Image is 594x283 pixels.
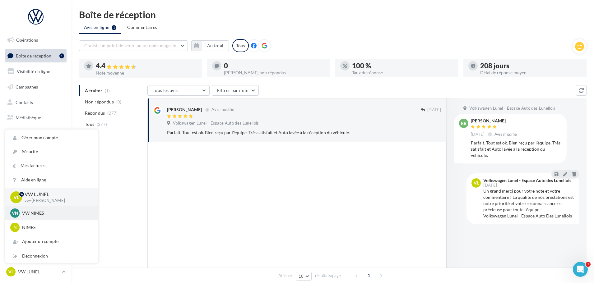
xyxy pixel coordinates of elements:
div: Déconnexion [5,249,98,263]
span: [DATE] [483,183,497,187]
a: Boîte de réception1 [4,49,68,62]
a: Campagnes [4,80,68,94]
span: [DATE] [471,132,485,137]
button: Au total [191,40,229,51]
iframe: Intercom live chat [573,262,588,277]
a: Mes factures [5,159,98,173]
a: Aide en ligne [5,173,98,187]
div: 208 jours [480,62,582,69]
div: 100 % [352,62,453,69]
p: VW NIMES [22,210,90,216]
div: [PERSON_NAME] non répondus [224,71,325,75]
span: Contacts [16,99,33,105]
span: Médiathèque [16,115,41,120]
span: N [13,224,17,231]
span: Visibilité en ligne [17,69,50,74]
span: Choisir un point de vente ou un code magasin [84,43,176,48]
span: Opérations [16,37,38,43]
a: Visibilité en ligne [4,65,68,78]
span: Tous les avis [153,88,178,93]
button: 10 [296,272,312,281]
span: Afficher [278,273,292,279]
div: Un grand merci pour votre note et votre commentaire ! La qualité de nos prestations est notre pri... [483,188,574,219]
div: [PERSON_NAME] [471,119,518,123]
div: 0 [224,62,325,69]
p: vw-[PERSON_NAME] [25,198,88,203]
span: résultats/page [315,273,341,279]
div: 4.4 [96,62,197,70]
span: VN [12,210,18,216]
span: Commentaires [127,24,157,30]
p: VW LUNEL [18,269,59,275]
p: VW LUNEL [25,191,88,198]
a: Médiathèque [4,111,68,124]
a: PLV et print personnalisable [4,142,68,161]
a: VL VW LUNEL [5,266,67,278]
span: Avis modifié [211,107,234,112]
span: Non répondus [85,99,114,105]
button: Choisir un point de vente ou un code magasin [79,40,188,51]
p: NIMES [22,224,90,231]
span: (277) [97,122,107,127]
div: Délai de réponse moyen [480,71,582,75]
a: Sécurité [5,145,98,159]
div: [PERSON_NAME] [167,107,202,113]
span: Tous [85,121,94,127]
span: (0) [116,99,122,104]
a: Contacts [4,96,68,109]
div: Tous [232,39,249,52]
span: Boîte de réception [16,53,51,58]
span: VL [13,194,19,201]
div: Boîte de réception [79,10,587,19]
span: VL [474,180,479,186]
span: RB [461,120,466,126]
a: Campagnes DataOnDemand [4,163,68,181]
button: Au total [202,40,229,51]
span: Répondus [85,110,105,116]
span: Volkswagen Lunel - Espace Auto des Lunellois [469,106,555,111]
span: 1 [586,262,591,267]
button: Filtrer par note [212,85,259,96]
span: Volkswagen Lunel - Espace Auto des Lunellois [173,121,259,126]
button: Tous les avis [147,85,210,96]
div: Volkswagen Lunel - Espace Auto des Lunellois [483,178,571,183]
a: Calendrier [4,127,68,140]
span: (277) [107,111,118,116]
div: Parfait. Tout est ok. Bien reçu par l'équipe. Très satisfait et Auto lavée à la réception du véhi... [471,140,562,158]
a: Gérer mon compte [5,131,98,145]
div: Taux de réponse [352,71,453,75]
span: 10 [299,274,304,279]
div: 1 [59,53,64,58]
a: Opérations [4,34,68,47]
span: VL [8,269,14,275]
span: 1 [364,271,374,281]
span: Campagnes [16,84,38,89]
div: Parfait. Tout est ok. Bien reçu par l'équipe. Très satisfait et Auto lavée à la réception du véhi... [167,130,401,136]
div: Note moyenne [96,71,197,75]
div: Ajouter un compte [5,235,98,249]
span: Avis modifié [494,132,517,137]
span: [DATE] [427,107,441,113]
